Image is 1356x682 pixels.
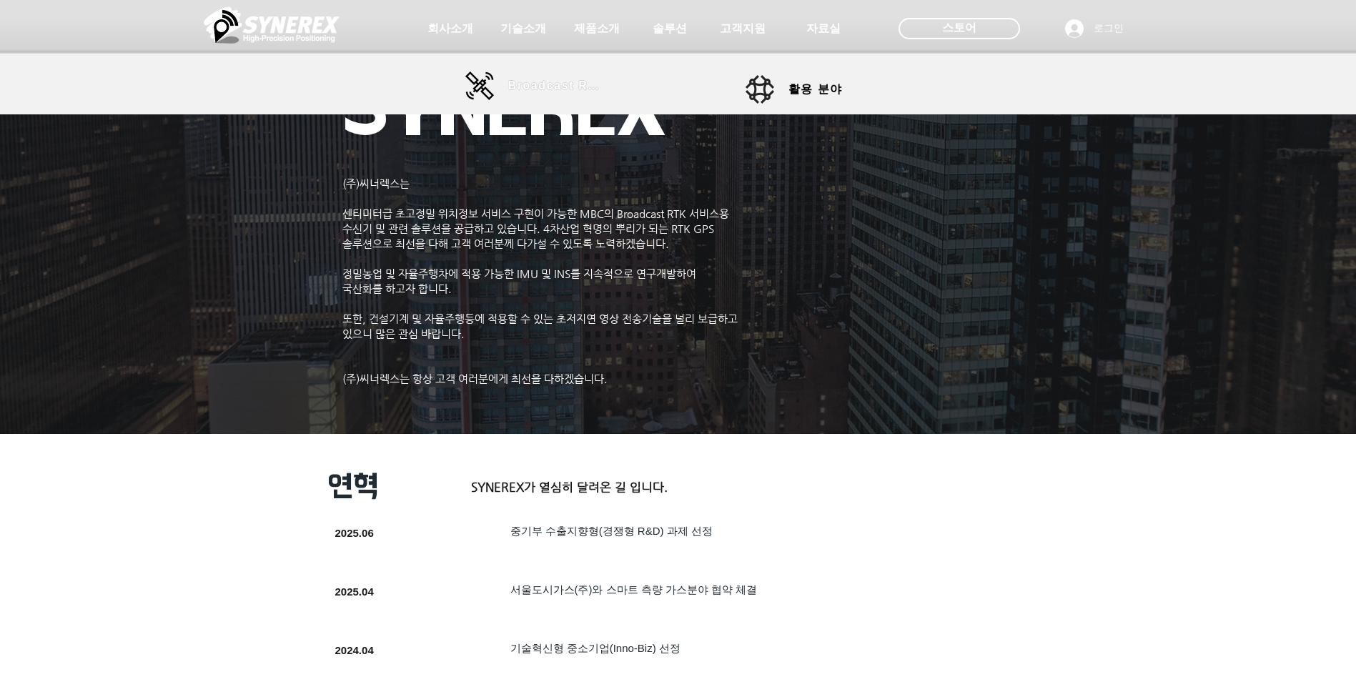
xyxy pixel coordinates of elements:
[204,4,340,46] img: 씨너렉스_White_simbol_대지 1.png
[342,237,669,249] span: 솔루션으로 최선을 다해 고객 여러분께 다가설 수 있도록 노력하겠습니다.
[488,14,559,43] a: 기술소개
[1089,21,1129,36] span: 로그인
[335,644,374,656] span: 2024.04
[510,525,713,537] span: ​중기부 수출지향형(경쟁형 R&D) 과제 선정
[510,642,681,654] span: ​기술혁신형 중소기업(Inno-Biz) 선정
[806,21,841,36] span: 자료실
[574,21,620,36] span: 제품소개
[720,21,766,36] span: 고객지원
[500,21,546,36] span: 기술소개
[335,585,374,598] span: 2025.04
[342,372,608,385] span: (주)씨너렉스는 항상 고객 여러분에게 최선을 다하겠습니다.
[1055,15,1134,42] button: 로그인
[899,18,1020,39] div: 스토어
[471,480,668,494] span: SYNEREX가 열심히 달려온 길 입니다.
[788,14,859,43] a: 자료실
[788,82,843,97] span: 활용 분야
[342,207,729,219] span: 센티미터급 초고정밀 위치정보 서비스 구현이 가능한 MBC의 Broadcast RTK 서비스용
[465,71,605,100] a: Broadcast RTK
[746,75,874,104] a: 활용 분야
[510,583,758,595] span: 서울도시가스(주)와 스마트 측량 가스분야 협약 체결
[342,222,714,234] span: 수신기 및 관련 솔루션을 공급하고 있습니다. 4차산업 혁명의 뿌리가 되는 RTK GPS
[1092,232,1356,682] iframe: Wix Chat
[427,21,473,36] span: 회사소개
[508,79,605,92] span: Broadcast RTK
[415,14,486,43] a: 회사소개
[335,527,374,539] span: 2025.06
[561,14,633,43] a: 제품소개
[342,312,738,340] span: ​또한, 건설기계 및 자율주행등에 적용할 수 있는 초저지연 영상 전송기술을 널리 보급하고 있으니 많은 관심 바랍니다.
[653,21,687,36] span: 솔루션
[707,14,778,43] a: 고객지원
[342,267,696,280] span: 정밀농업 및 자율주행차에 적용 가능한 IMU 및 INS를 지속적으로 연구개발하여
[634,14,706,43] a: 솔루션
[342,282,452,295] span: 국산화를 하고자 합니다.
[942,20,976,36] span: 스토어
[328,470,378,502] span: 연혁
